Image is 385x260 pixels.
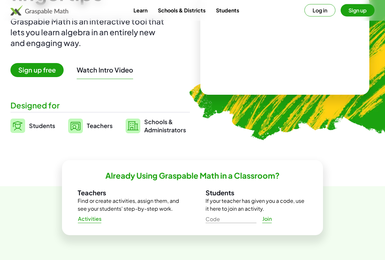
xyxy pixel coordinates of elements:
[144,118,186,134] span: Schools & Administrators
[78,189,179,197] h3: Teachers
[29,122,55,130] span: Students
[236,21,334,70] video: What is this? This is dynamic math notation. Dynamic math notation plays a central role in how Gr...
[126,118,186,134] a: Schools &Administrators
[72,213,107,225] a: Activities
[341,4,375,17] button: Sign up
[10,119,25,133] img: svg%3e
[304,4,335,17] button: Log in
[68,119,83,134] img: svg%3e
[128,4,153,16] a: Learn
[10,16,167,49] div: Graspable Math is an interactive tool that lets you learn algebra in an entirely new and engaging...
[10,100,190,111] div: Designed for
[105,171,280,181] h2: Already Using Graspable Math in a Classroom?
[206,189,307,197] h3: Students
[78,197,179,213] p: Find or create activities, assign them, and see your students' step-by-step work.
[10,63,64,77] span: Sign up free
[87,122,113,130] span: Teachers
[256,213,277,225] a: Join
[68,118,113,134] a: Teachers
[153,4,211,16] a: Schools & Districts
[211,4,244,16] a: Students
[77,66,133,74] button: Watch Intro Video
[78,216,101,223] span: Activities
[126,119,140,134] img: svg%3e
[262,216,272,223] span: Join
[206,197,307,213] p: If your teacher has given you a code, use it here to join an activity.
[10,118,55,134] a: Students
